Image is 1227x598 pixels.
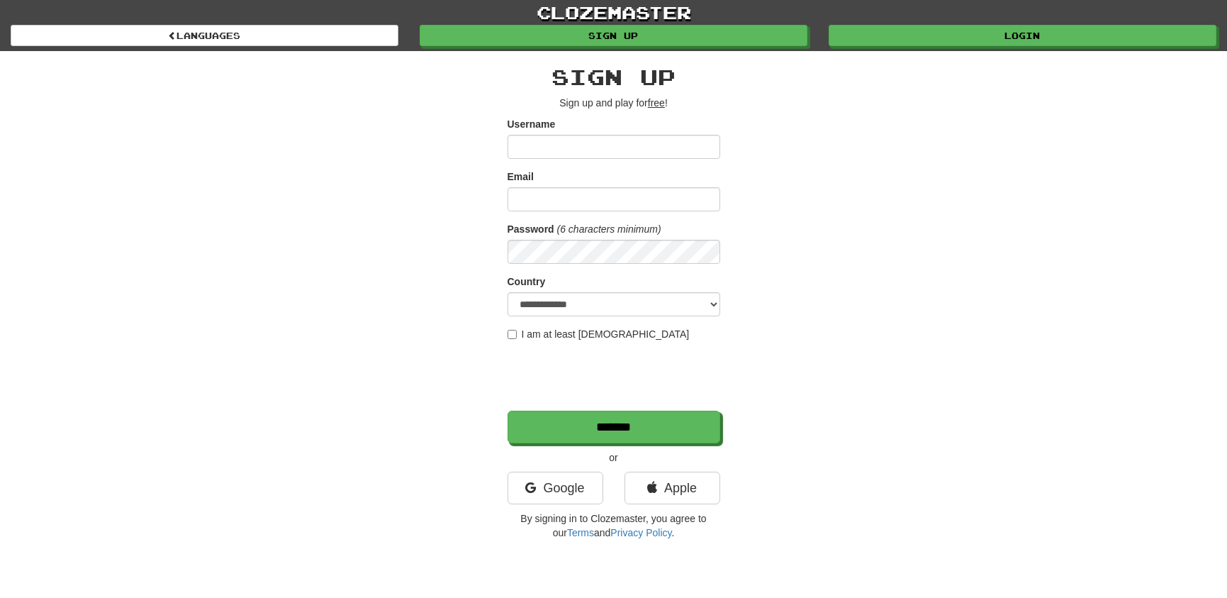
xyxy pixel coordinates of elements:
a: Google [508,472,603,504]
p: Sign up and play for ! [508,96,720,110]
label: Username [508,117,556,131]
u: free [648,97,665,109]
p: or [508,450,720,465]
a: Sign up [420,25,807,46]
p: By signing in to Clozemaster, you agree to our and . [508,511,720,540]
h2: Sign up [508,65,720,89]
label: Email [508,170,534,184]
iframe: reCAPTCHA [508,348,723,404]
a: Privacy Policy [610,527,671,538]
a: Terms [567,527,594,538]
input: I am at least [DEMOGRAPHIC_DATA] [508,330,517,339]
em: (6 characters minimum) [557,223,661,235]
label: Password [508,222,554,236]
label: Country [508,275,546,289]
a: Apple [624,472,720,504]
a: Languages [11,25,398,46]
label: I am at least [DEMOGRAPHIC_DATA] [508,327,690,341]
a: Login [829,25,1216,46]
